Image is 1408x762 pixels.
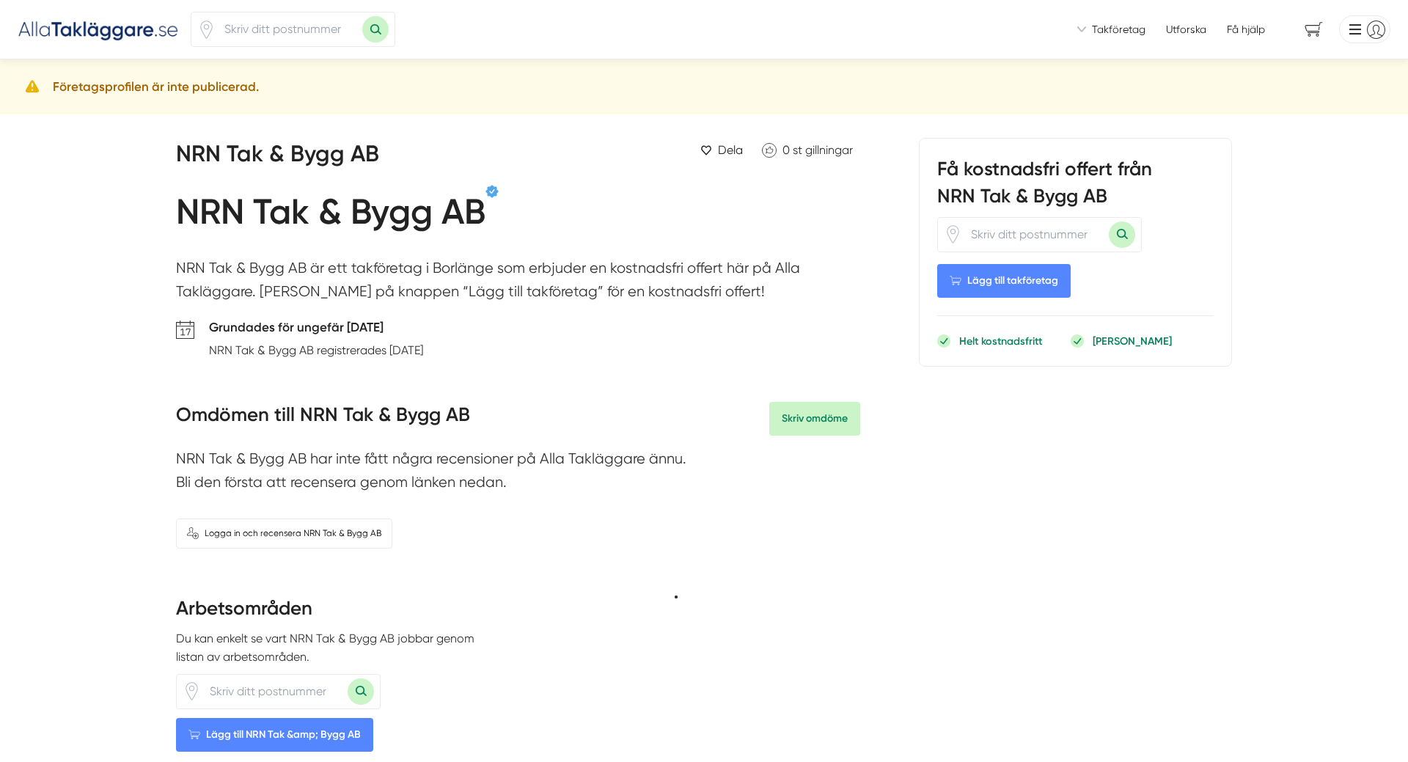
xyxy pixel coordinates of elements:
[937,156,1214,216] h3: Få kostnadsfri offert från NRN Tak & Bygg AB
[176,257,860,310] p: NRN Tak & Bygg AB är ett takföretag i Borlänge som erbjuder en kostnadsfri offert här på Alla Tak...
[485,185,499,198] span: Verifierat av Sebastian Nyström Öster
[348,678,374,705] button: Sök med postnummer
[1109,221,1135,248] button: Sök med postnummer
[201,675,348,708] input: Skriv ditt postnummer
[176,138,551,179] h2: NRN Tak & Bygg AB
[205,527,381,541] span: Logga in och recensera NRN Tak & Bygg AB
[959,334,1042,348] p: Helt kostnadsfritt
[197,21,216,39] svg: Pin / Karta
[793,143,853,157] span: st gillningar
[944,225,962,243] span: Klicka för att använda din position.
[183,682,201,700] svg: Pin / Karta
[176,191,485,239] h1: NRN Tak & Bygg AB
[53,77,259,97] h5: Företagsprofilen är inte publicerad.
[176,596,501,629] h3: Arbetsområden
[216,12,362,46] input: Skriv ditt postnummer
[197,21,216,39] span: Klicka för att använda din position.
[1227,22,1265,37] span: Få hjälp
[944,225,962,243] svg: Pin / Karta
[962,218,1109,252] input: Skriv ditt postnummer
[176,447,860,501] p: NRN Tak & Bygg AB har inte fått några recensioner på Alla Takläggare ännu. Bli den första att rec...
[1294,17,1333,43] span: navigation-cart
[209,318,423,341] h5: Grundades för ungefär [DATE]
[209,341,423,359] p: NRN Tak & Bygg AB registrerades [DATE]
[176,402,470,436] h3: Omdömen till NRN Tak & Bygg AB
[362,16,389,43] button: Sök med postnummer
[176,718,373,752] : Lägg till NRN Tak &amp; Bygg AB
[18,17,179,41] img: Alla Takläggare
[1092,22,1145,37] span: Takföretag
[1166,22,1206,37] a: Utforska
[176,519,392,549] a: Logga in och recensera NRN Tak & Bygg AB
[937,264,1071,298] : Lägg till takföretag
[183,682,201,700] span: Klicka för att använda din position.
[782,143,790,157] span: 0
[1093,334,1172,348] p: [PERSON_NAME]
[176,629,501,667] p: Du kan enkelt se vart NRN Tak & Bygg AB jobbar genom listan av arbetsområden.
[694,138,749,162] a: Dela
[718,141,743,159] span: Dela
[769,402,860,436] a: Skriv omdöme
[755,138,860,162] a: Klicka för att gilla NRN Tak & Bygg AB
